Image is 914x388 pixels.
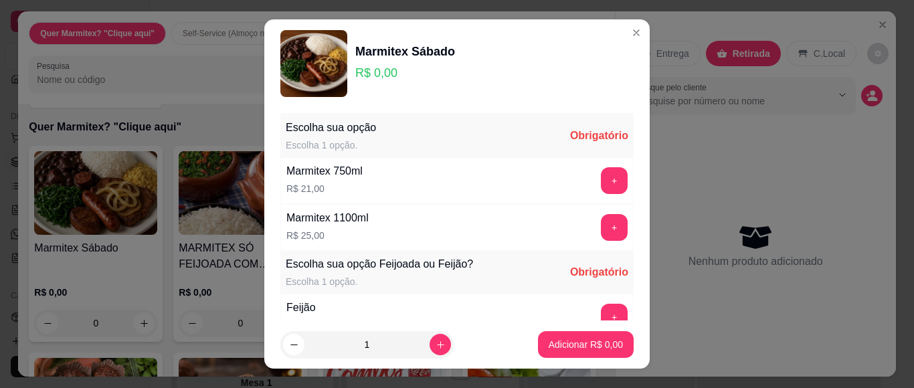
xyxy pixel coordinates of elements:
[286,120,376,136] div: Escolha sua opção
[286,229,369,242] p: R$ 25,00
[538,331,634,358] button: Adicionar R$ 0,00
[286,182,363,195] p: R$ 21,00
[286,318,319,332] p: R$ 0,00
[430,334,451,355] button: increase-product-quantity
[286,256,473,272] div: Escolha sua opção Feijoada ou Feijão?
[286,138,376,152] div: Escolha 1 opção.
[283,334,304,355] button: decrease-product-quantity
[286,163,363,179] div: Marmitex 750ml
[601,214,628,241] button: add
[626,22,647,43] button: Close
[286,210,369,226] div: Marmitex 1100ml
[355,42,455,61] div: Marmitex Sábado
[601,167,628,194] button: add
[549,338,623,351] p: Adicionar R$ 0,00
[355,64,455,82] p: R$ 0,00
[570,128,628,144] div: Obrigatório
[601,304,628,330] button: add
[286,275,473,288] div: Escolha 1 opção.
[286,300,319,316] div: Feijão
[280,30,347,97] img: product-image
[570,264,628,280] div: Obrigatório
